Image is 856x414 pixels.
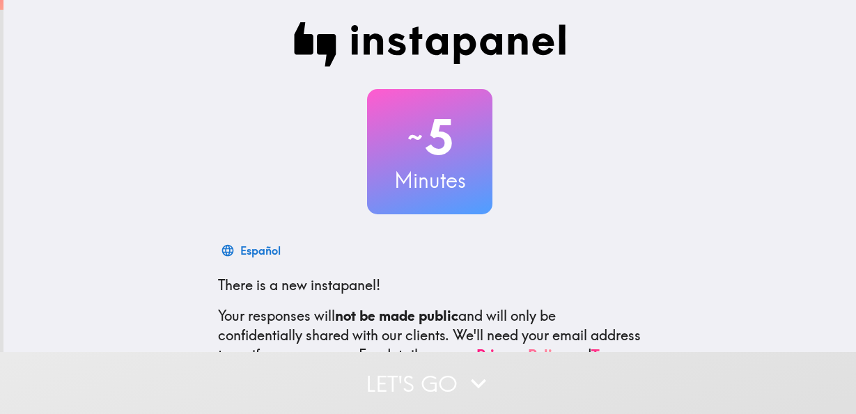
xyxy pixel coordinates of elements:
h2: 5 [367,109,492,166]
b: not be made public [335,307,458,324]
img: Instapanel [293,22,566,67]
span: ~ [405,116,425,158]
p: Your responses will and will only be confidentially shared with our clients. We'll need your emai... [218,306,641,365]
span: There is a new instapanel! [218,276,380,294]
button: Español [218,237,286,264]
a: Terms [591,346,630,363]
a: Privacy Policy [476,346,567,363]
h3: Minutes [367,166,492,195]
div: Español [240,241,281,260]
